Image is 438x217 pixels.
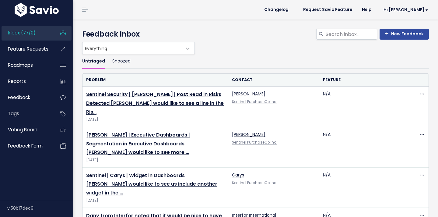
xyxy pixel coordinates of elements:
a: Feature Requests [2,42,51,56]
td: N/A [319,87,410,127]
td: N/A [319,127,410,167]
span: Everything [82,42,182,54]
span: Inbox (77/0) [8,30,36,36]
a: Roadmaps [2,58,51,72]
a: Sentinel PurchaseCo Inc. [232,99,277,104]
a: Inbox (77/0) [2,26,51,40]
ul: Filter feature requests [82,54,429,69]
span: Tags [8,110,19,117]
span: Feedback [8,94,30,101]
th: Problem [82,74,228,86]
a: [PERSON_NAME] [232,91,265,97]
a: Carys [232,172,244,178]
a: New Feedback [380,29,429,40]
span: Hi [PERSON_NAME] [384,8,428,12]
a: Voting Board [2,123,51,137]
span: Roadmaps [8,62,33,68]
span: [DATE] [86,116,225,123]
a: Request Savio Feature [298,5,357,14]
a: Feedback form [2,139,51,153]
input: Search inbox... [325,29,377,40]
span: Reports [8,78,26,84]
a: Feedback [2,91,51,105]
span: Changelog [264,8,289,12]
a: Untriaged [82,54,105,69]
a: Help [357,5,376,14]
a: Sentinel PurchaseCo Inc. [232,140,277,145]
div: v.58b17dec9 [7,200,73,216]
a: Snoozed [112,54,131,69]
a: [PERSON_NAME] [232,131,265,137]
a: [PERSON_NAME] | Executive Dashboards | Segmentation in Executive Dashboards [PERSON_NAME] would l... [86,131,190,156]
span: Everything [82,42,195,54]
h4: Feedback Inbox [82,29,429,40]
a: Hi [PERSON_NAME] [376,5,433,15]
a: Sentinel Security | [PERSON_NAME] | Post Read in Risks Detected [PERSON_NAME] would like to see a... [86,91,224,116]
th: Feature [319,74,410,86]
span: Feedback form [8,143,43,149]
th: Contact [228,74,319,86]
span: [DATE] [86,157,225,163]
span: Feature Requests [8,46,48,52]
td: N/A [319,167,410,208]
span: [DATE] [86,197,225,204]
img: logo-white.9d6f32f41409.svg [13,3,60,17]
a: Tags [2,107,51,121]
span: Voting Board [8,126,37,133]
a: Sentinel PurchaseCo Inc. [232,180,277,185]
a: Reports [2,74,51,88]
a: Sentinel | Carys | Widget in Dashboards [PERSON_NAME] would like to see us include another widget... [86,172,217,197]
